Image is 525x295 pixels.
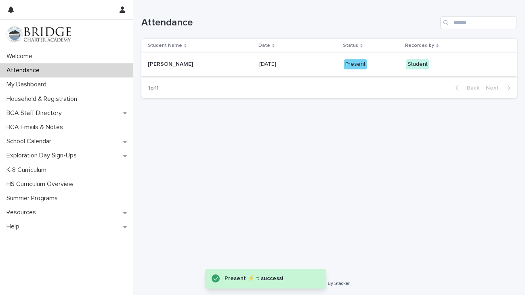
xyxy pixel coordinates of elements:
button: Next [483,84,517,92]
input: Search [440,16,517,29]
p: Recorded by [405,41,434,50]
div: Present [344,59,367,69]
div: Present ⚡ *: success! [225,274,310,284]
p: BCA Emails & Notes [3,123,69,131]
p: 1 of 1 [141,78,165,98]
p: Household & Registration [3,95,84,103]
p: Help [3,223,26,230]
p: School Calendar [3,138,58,145]
h1: Attendance [141,17,437,29]
p: Resources [3,209,42,216]
span: Next [486,85,504,91]
a: Powered By Stacker [309,281,349,286]
p: Welcome [3,52,39,60]
p: Status [343,41,358,50]
p: K-8 Curriculum [3,166,53,174]
p: Exploration Day Sign-Ups [3,152,83,159]
tr: [PERSON_NAME][PERSON_NAME] [DATE][DATE] PresentStudent [141,53,517,76]
p: Attendance [3,67,46,74]
p: Date [258,41,270,50]
p: HS Curriculum Overview [3,180,80,188]
p: [DATE] [259,59,278,68]
p: Summer Programs [3,195,64,202]
p: BCA Staff Directory [3,109,68,117]
div: Student [406,59,429,69]
img: V1C1m3IdTEidaUdm9Hs0 [6,26,71,42]
p: My Dashboard [3,81,53,88]
p: Student Name [148,41,182,50]
span: Back [462,85,479,91]
button: Back [449,84,483,92]
p: [PERSON_NAME] [148,59,195,68]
